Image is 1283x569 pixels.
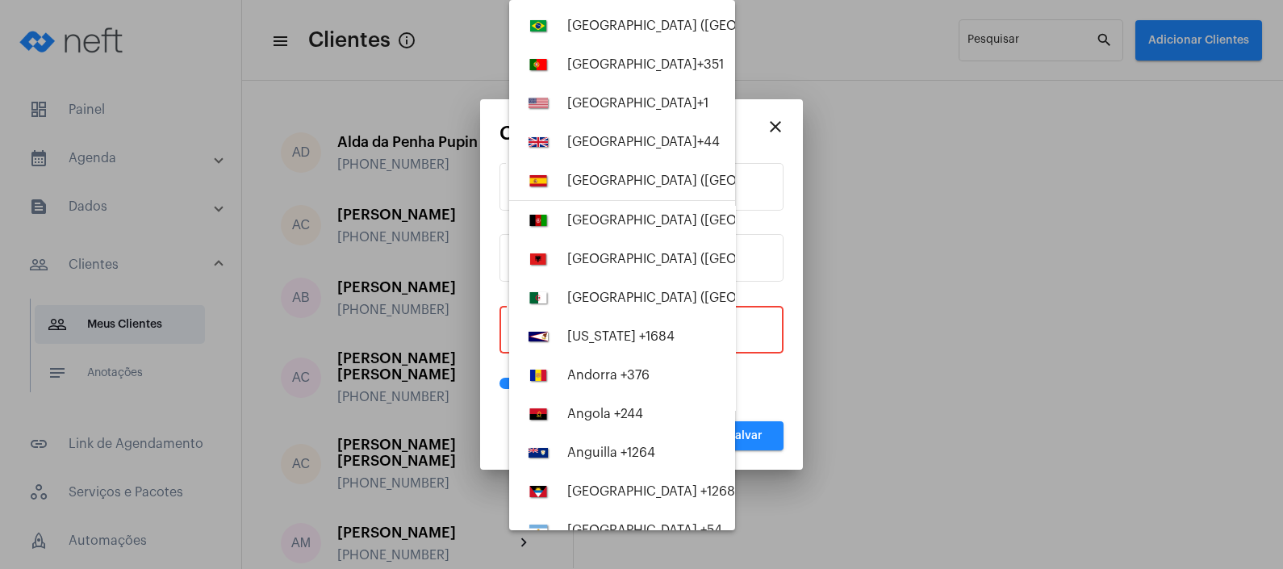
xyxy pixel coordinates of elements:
[567,368,650,383] div: Andorra +376
[567,96,708,111] div: [GEOGRAPHIC_DATA]
[567,135,720,149] div: [GEOGRAPHIC_DATA]
[567,523,722,538] div: [GEOGRAPHIC_DATA] +54
[567,446,655,460] div: Anguilla +1264
[567,291,868,305] div: [GEOGRAPHIC_DATA] (‫[GEOGRAPHIC_DATA]‬‎) +213
[567,484,735,499] div: [GEOGRAPHIC_DATA] +1268
[567,19,859,33] div: [GEOGRAPHIC_DATA] ([GEOGRAPHIC_DATA])
[567,252,871,266] div: [GEOGRAPHIC_DATA] ([GEOGRAPHIC_DATA]) +355
[567,407,643,421] div: Angola +244
[697,136,720,149] span: +44
[697,97,708,110] span: +1
[567,213,864,228] div: [GEOGRAPHIC_DATA] (‫[GEOGRAPHIC_DATA]‬‎) +93
[567,329,675,344] div: [US_STATE] +1684
[697,58,724,71] span: +351
[567,174,861,188] div: [GEOGRAPHIC_DATA] ([GEOGRAPHIC_DATA])
[567,57,724,72] div: [GEOGRAPHIC_DATA]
